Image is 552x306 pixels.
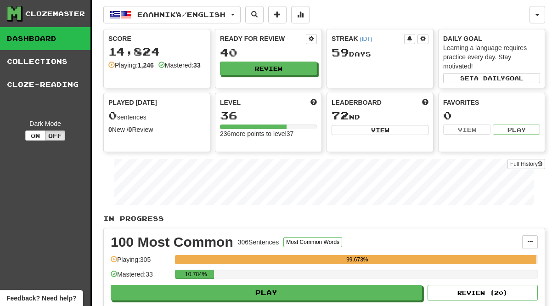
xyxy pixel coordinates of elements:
div: Day s [332,47,428,59]
button: Review [220,62,317,75]
button: Most Common Words [283,237,342,247]
div: Mastered: [158,61,201,70]
div: sentences [108,110,205,122]
button: Play [111,285,422,300]
div: Playing: 305 [111,255,170,270]
strong: 33 [193,62,201,69]
div: 0 [443,110,540,121]
div: Score [108,34,205,43]
div: Playing: [108,61,154,70]
span: 59 [332,46,349,59]
div: 14,824 [108,46,205,57]
div: Favorites [443,98,540,107]
div: Learning a language requires practice every day. Stay motivated! [443,43,540,71]
button: View [332,125,428,135]
button: Ελληνικά/English [103,6,241,23]
span: a daily [474,75,505,81]
div: 100 Most Common [111,235,233,249]
div: nd [332,110,428,122]
div: 236 more points to level 37 [220,129,317,138]
span: 72 [332,109,349,122]
button: View [443,125,490,135]
span: Ελληνικά / English [137,11,225,18]
span: Leaderboard [332,98,382,107]
div: 306 Sentences [238,238,279,247]
span: This week in points, UTC [422,98,428,107]
div: New / Review [108,125,205,134]
div: Streak [332,34,404,43]
a: Full History [507,159,545,169]
div: 36 [220,110,317,121]
a: (IDT) [360,36,372,42]
button: Add sentence to collection [268,6,287,23]
div: Daily Goal [443,34,540,43]
button: Play [493,125,540,135]
strong: 0 [129,126,132,133]
button: Search sentences [245,6,264,23]
strong: 0 [108,126,112,133]
div: Clozemaster [25,9,85,18]
div: 99.673% [178,255,536,264]
span: Played [DATE] [108,98,157,107]
div: 10.784% [178,270,214,279]
span: 0 [108,109,117,122]
button: Review (20) [428,285,538,300]
span: Level [220,98,241,107]
span: Open feedback widget [6,294,76,303]
div: Ready for Review [220,34,306,43]
button: Seta dailygoal [443,73,540,83]
button: More stats [291,6,310,23]
div: Dark Mode [7,119,84,128]
p: In Progress [103,214,545,223]
div: 40 [220,47,317,58]
button: Off [45,130,65,141]
strong: 1,246 [138,62,154,69]
div: Mastered: 33 [111,270,170,285]
button: On [25,130,45,141]
span: Score more points to level up [310,98,317,107]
